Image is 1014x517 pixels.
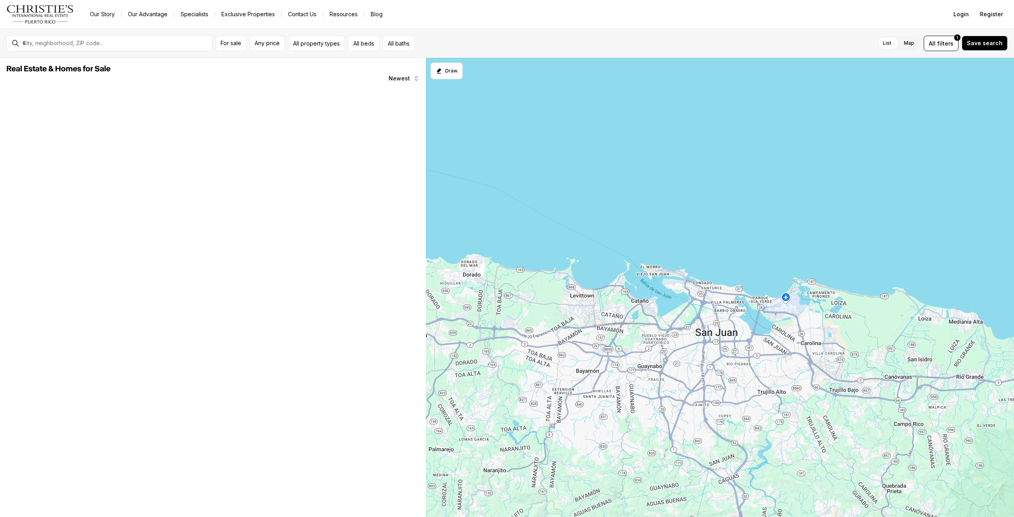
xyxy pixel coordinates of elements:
[953,11,969,17] span: Login
[389,75,410,82] span: Newest
[898,36,921,50] label: Map
[122,9,174,20] a: Our Advantage
[383,36,415,51] button: All baths
[215,36,246,51] button: For sale
[6,5,74,24] img: logo
[967,40,1003,46] span: Save search
[255,40,280,46] span: Any price
[949,6,974,22] button: Login
[84,9,121,20] a: Our Story
[975,6,1008,22] button: Register
[288,36,345,51] button: All property types
[282,9,323,20] button: Contact Us
[431,63,463,79] button: Start drawing
[323,9,364,20] a: Resources
[877,36,898,50] label: List
[6,65,111,73] span: Real Estate & Homes for Sale
[384,71,424,86] button: Newest
[980,11,1003,17] span: Register
[364,9,389,20] a: Blog
[221,40,241,46] span: For sale
[174,9,215,20] a: Specialists
[929,39,936,48] span: All
[924,36,959,51] button: Allfilters1
[962,36,1008,51] button: Save search
[215,9,281,20] a: Exclusive Properties
[937,39,953,48] span: filters
[957,34,958,41] span: 1
[348,36,379,51] button: All beds
[250,36,285,51] button: Any price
